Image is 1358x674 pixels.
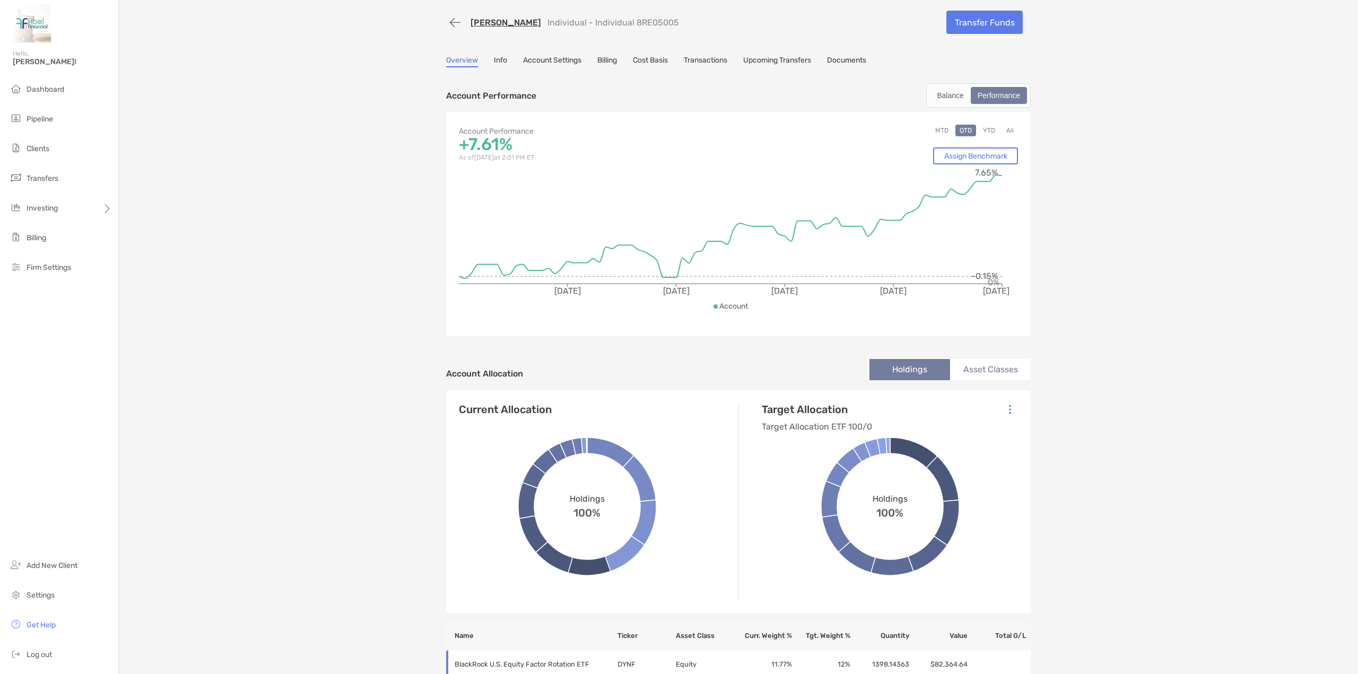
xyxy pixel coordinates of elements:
[663,286,690,296] tspan: [DATE]
[827,56,866,67] a: Documents
[988,277,999,287] tspan: 0%
[926,83,1031,108] div: segmented control
[459,403,552,416] h4: Current Allocation
[27,85,64,94] span: Dashboard
[27,561,77,570] span: Add New Client
[27,115,53,124] span: Pipeline
[10,142,22,154] img: clients icon
[455,658,603,671] p: BlackRock U.S. Equity Factor Rotation ETF
[27,620,56,629] span: Get Help
[471,17,541,28] a: [PERSON_NAME]
[968,622,1031,650] th: Total G/L
[446,56,478,67] a: Overview
[950,359,1031,380] li: Asset Classes
[10,201,22,214] img: investing icon
[446,89,536,102] p: Account Performance
[1009,405,1011,414] img: Icon List Menu
[13,57,112,66] span: [PERSON_NAME]!
[869,359,950,380] li: Holdings
[27,650,52,659] span: Log out
[743,56,811,67] a: Upcoming Transfers
[762,420,872,433] p: Target Allocation ETF 100/0
[573,504,600,519] span: 100%
[597,56,617,67] a: Billing
[27,144,49,153] span: Clients
[972,88,1026,103] div: Performance
[771,286,798,296] tspan: [DATE]
[851,622,909,650] th: Quantity
[910,622,968,650] th: Value
[1002,125,1018,136] button: All
[684,56,727,67] a: Transactions
[10,647,22,660] img: logout icon
[10,558,22,571] img: add_new_client icon
[979,125,999,136] button: YTD
[734,622,792,650] th: Curr. Weight %
[554,286,581,296] tspan: [DATE]
[10,112,22,125] img: pipeline icon
[10,618,22,631] img: get-help icon
[523,56,581,67] a: Account Settings
[27,174,58,183] span: Transfers
[983,286,1009,296] tspan: [DATE]
[880,286,907,296] tspan: [DATE]
[10,82,22,95] img: dashboard icon
[617,622,675,650] th: Ticker
[762,403,872,416] h4: Target Allocation
[931,125,953,136] button: MTD
[446,369,523,379] h4: Account Allocation
[10,171,22,184] img: transfers icon
[10,588,22,601] img: settings icon
[719,300,748,313] p: Account
[633,56,668,67] a: Cost Basis
[27,204,58,213] span: Investing
[955,125,976,136] button: QTD
[971,271,998,281] tspan: -0.15%
[873,494,908,504] span: Holdings
[27,233,46,242] span: Billing
[570,494,605,504] span: Holdings
[459,125,738,138] p: Account Performance
[27,263,71,272] span: Firm Settings
[27,591,55,600] span: Settings
[459,151,738,164] p: As of [DATE] at 2:01 PM ET
[13,4,51,42] img: Zoe Logo
[494,56,507,67] a: Info
[446,622,617,650] th: Name
[946,11,1023,34] a: Transfer Funds
[933,147,1018,164] a: Assign Benchmark
[459,138,738,151] p: +7.61%
[793,622,851,650] th: Tgt. Weight %
[876,504,903,519] span: 100%
[931,88,970,103] div: Balance
[547,17,679,28] p: Individual - Individual 8RE05005
[10,231,22,243] img: billing icon
[675,622,734,650] th: Asset Class
[975,168,998,178] tspan: 7.65%
[10,260,22,273] img: firm-settings icon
